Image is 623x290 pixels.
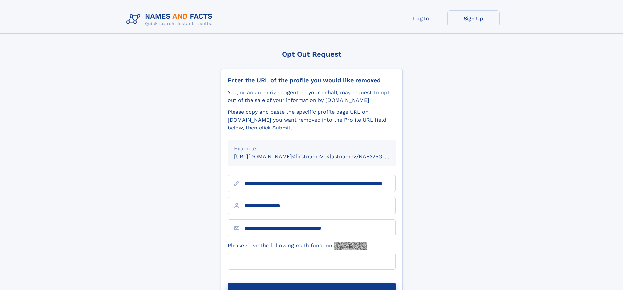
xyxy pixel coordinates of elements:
div: Opt Out Request [221,50,403,58]
label: Please solve the following math function: [228,242,367,250]
a: Log In [395,10,447,26]
img: Logo Names and Facts [124,10,218,28]
div: Example: [234,145,389,153]
div: You, or an authorized agent on your behalf, may request to opt-out of the sale of your informatio... [228,89,396,104]
a: Sign Up [447,10,500,26]
div: Please copy and paste the specific profile page URL on [DOMAIN_NAME] you want removed into the Pr... [228,108,396,132]
div: Enter the URL of the profile you would like removed [228,77,396,84]
small: [URL][DOMAIN_NAME]<firstname>_<lastname>/NAF325G-xxxxxxxx [234,153,408,160]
